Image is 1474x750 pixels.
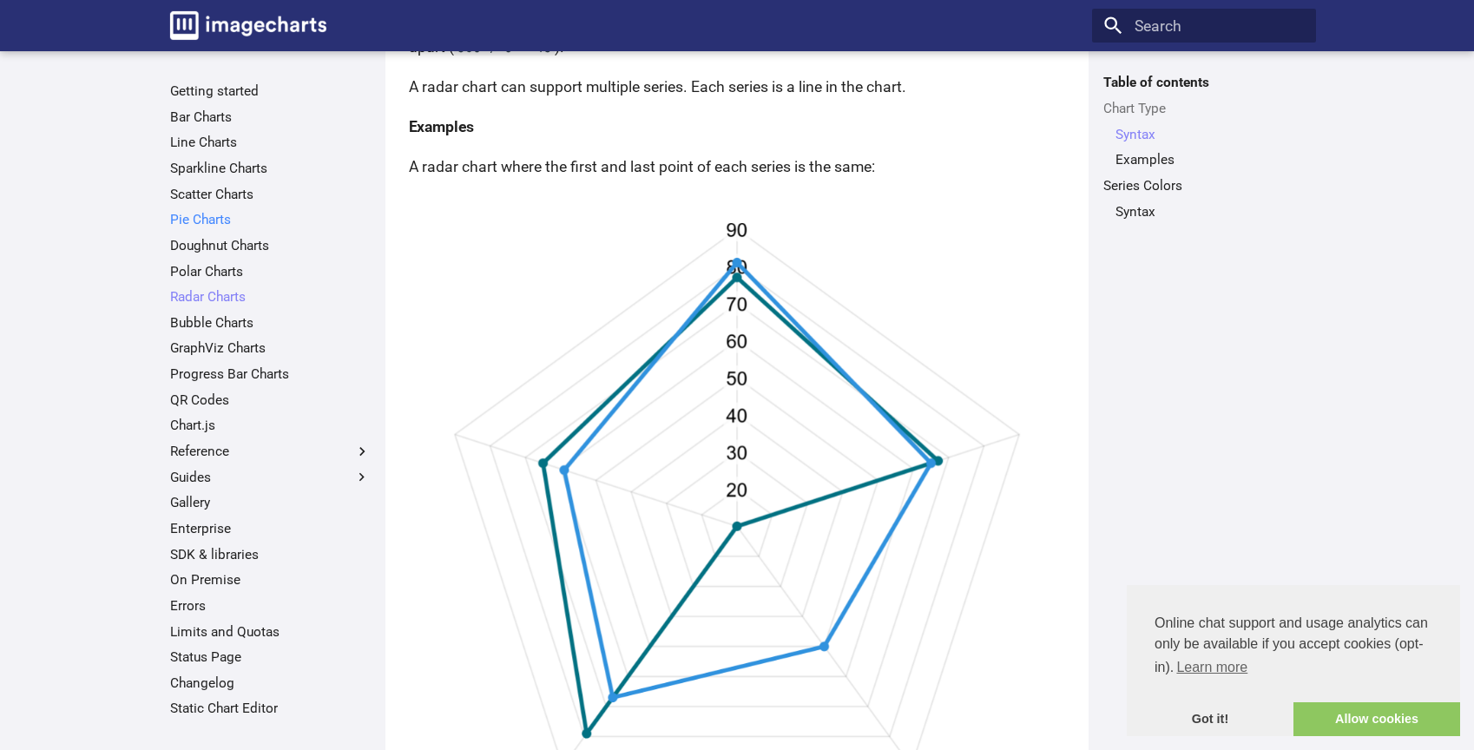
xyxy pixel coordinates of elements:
[409,75,1066,99] p: A radar chart can support multiple series. Each series is a line in the chart.
[409,115,1066,139] h4: Examples
[1115,203,1305,220] a: Syntax
[170,314,371,332] a: Bubble Charts
[1092,74,1315,91] label: Table of contents
[1293,702,1460,737] a: allow cookies
[1115,126,1305,143] a: Syntax
[1092,9,1315,43] input: Search
[1115,151,1305,168] a: Examples
[1155,613,1432,681] span: Online chat support and usage analytics can only be available if you accept cookies (opt-in).
[170,109,371,126] a: Bar Charts
[170,237,371,254] a: Doughnut Charts
[170,700,371,717] a: Static Chart Editor
[170,365,371,383] a: Progress Bar Charts
[1103,126,1304,169] nav: Chart Type
[1127,702,1293,737] a: dismiss cookie message
[170,263,371,280] a: Polar Charts
[170,546,371,563] a: SDK & libraries
[1174,655,1250,681] a: learn more about cookies
[170,648,371,666] a: Status Page
[1092,74,1315,220] nav: Table of contents
[170,288,371,306] a: Radar Charts
[170,11,326,40] img: logo
[409,155,1066,179] p: A radar chart where the first and last point of each series is the same:
[170,674,371,692] a: Changelog
[1103,100,1304,117] a: Chart Type
[170,134,371,151] a: Line Charts
[170,623,371,641] a: Limits and Quotas
[170,339,371,357] a: GraphViz Charts
[170,417,371,434] a: Chart.js
[170,82,371,100] a: Getting started
[170,571,371,589] a: On Premise
[170,186,371,203] a: Scatter Charts
[1127,585,1460,736] div: cookieconsent
[162,3,334,47] a: Image-Charts documentation
[170,160,371,177] a: Sparkline Charts
[170,494,371,511] a: Gallery
[170,443,371,460] label: Reference
[170,211,371,228] a: Pie Charts
[170,597,371,615] a: Errors
[1103,203,1304,220] nav: Series Colors
[1103,177,1304,194] a: Series Colors
[170,469,371,486] label: Guides
[170,520,371,537] a: Enterprise
[170,391,371,409] a: QR Codes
